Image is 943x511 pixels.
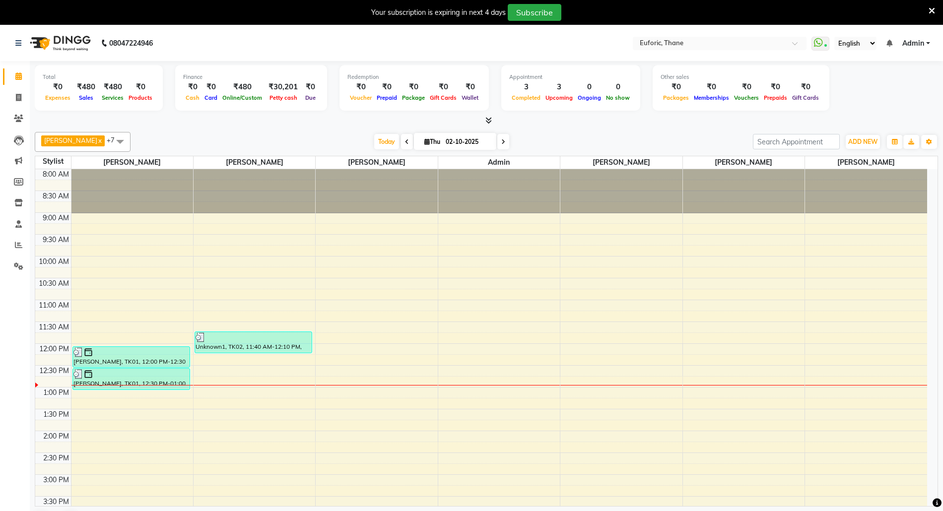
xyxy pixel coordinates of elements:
[846,135,880,149] button: ADD NEW
[183,81,202,93] div: ₹0
[73,81,99,93] div: ₹480
[220,81,265,93] div: ₹480
[661,73,821,81] div: Other sales
[267,94,300,101] span: Petty cash
[41,387,71,398] div: 1:00 PM
[76,94,96,101] span: Sales
[37,344,71,354] div: 12:00 PM
[400,94,427,101] span: Package
[99,81,126,93] div: ₹480
[575,81,604,93] div: 0
[790,81,821,93] div: ₹0
[37,300,71,311] div: 11:00 AM
[71,156,193,169] span: [PERSON_NAME]
[374,94,400,101] span: Prepaid
[73,369,190,389] div: [PERSON_NAME], TK01, 12:30 PM-01:00 PM, Hair Cut - [PERSON_NAME]
[97,136,102,144] a: x
[316,156,437,169] span: [PERSON_NAME]
[41,431,71,442] div: 2:00 PM
[427,94,459,101] span: Gift Cards
[732,94,761,101] span: Vouchers
[99,94,126,101] span: Services
[347,81,374,93] div: ₹0
[374,134,399,149] span: Today
[347,94,374,101] span: Voucher
[37,322,71,332] div: 11:30 AM
[732,81,761,93] div: ₹0
[73,347,190,367] div: [PERSON_NAME], TK01, 12:00 PM-12:30 PM, Hair Cut - Men
[509,94,543,101] span: Completed
[202,94,220,101] span: Card
[195,332,312,353] div: Unknown1, TK02, 11:40 AM-12:10 PM, Hair Cut - [PERSON_NAME] (₹150)
[902,38,924,49] span: Admin
[41,169,71,180] div: 8:00 AM
[35,156,71,167] div: Stylist
[265,81,302,93] div: ₹30,201
[41,475,71,485] div: 3:00 PM
[790,94,821,101] span: Gift Cards
[347,73,481,81] div: Redemption
[43,94,73,101] span: Expenses
[183,73,319,81] div: Finance
[761,81,790,93] div: ₹0
[302,81,319,93] div: ₹0
[107,136,122,144] span: +7
[41,409,71,420] div: 1:30 PM
[543,94,575,101] span: Upcoming
[41,453,71,463] div: 2:30 PM
[691,94,732,101] span: Memberships
[41,235,71,245] div: 9:30 AM
[661,94,691,101] span: Packages
[691,81,732,93] div: ₹0
[427,81,459,93] div: ₹0
[459,94,481,101] span: Wallet
[509,73,632,81] div: Appointment
[25,29,93,57] img: logo
[508,4,561,21] button: Subscribe
[604,94,632,101] span: No show
[400,81,427,93] div: ₹0
[560,156,682,169] span: [PERSON_NAME]
[848,138,877,145] span: ADD NEW
[805,156,927,169] span: [PERSON_NAME]
[194,156,315,169] span: [PERSON_NAME]
[509,81,543,93] div: 3
[202,81,220,93] div: ₹0
[575,94,604,101] span: Ongoing
[109,29,153,57] b: 08047224946
[37,256,71,267] div: 10:00 AM
[41,497,71,507] div: 3:30 PM
[761,94,790,101] span: Prepaids
[43,73,155,81] div: Total
[183,94,202,101] span: Cash
[443,134,492,149] input: 2025-10-02
[371,7,506,18] div: Your subscription is expiring in next 4 days
[41,191,71,201] div: 8:30 AM
[422,138,443,145] span: Thu
[37,366,71,376] div: 12:30 PM
[37,278,71,289] div: 10:30 AM
[220,94,265,101] span: Online/Custom
[604,81,632,93] div: 0
[126,81,155,93] div: ₹0
[44,136,97,144] span: [PERSON_NAME]
[459,81,481,93] div: ₹0
[543,81,575,93] div: 3
[41,213,71,223] div: 9:00 AM
[126,94,155,101] span: Products
[303,94,318,101] span: Due
[438,156,560,169] span: Admin
[683,156,805,169] span: [PERSON_NAME]
[43,81,73,93] div: ₹0
[661,81,691,93] div: ₹0
[374,81,400,93] div: ₹0
[753,134,840,149] input: Search Appointment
